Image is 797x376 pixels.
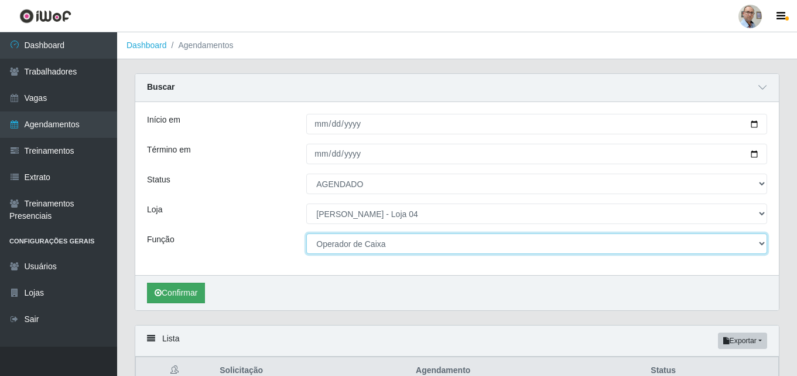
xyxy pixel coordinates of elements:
[147,233,175,246] label: Função
[135,326,779,357] div: Lista
[147,144,191,156] label: Término em
[19,9,71,23] img: CoreUI Logo
[306,144,767,164] input: 00/00/0000
[167,39,234,52] li: Agendamentos
[147,174,170,186] label: Status
[147,204,162,216] label: Loja
[147,82,175,92] strong: Buscar
[306,114,767,134] input: 00/00/0000
[126,40,167,50] a: Dashboard
[147,283,205,303] button: Confirmar
[718,333,767,349] button: Exportar
[117,32,797,59] nav: breadcrumb
[147,114,180,126] label: Início em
